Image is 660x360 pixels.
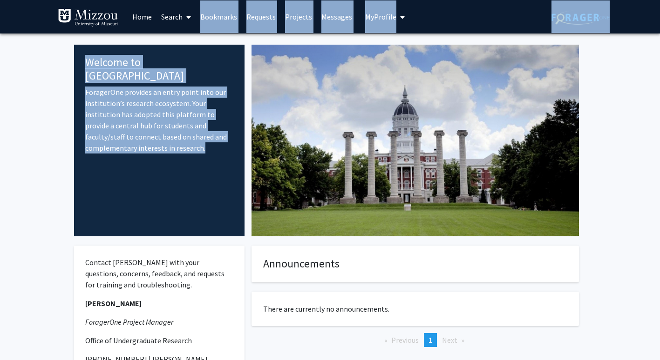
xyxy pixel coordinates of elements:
a: Home [128,0,156,33]
a: Messages [317,0,357,33]
iframe: Chat [7,318,40,353]
img: University of Missouri Logo [58,8,118,27]
span: Previous [391,335,419,345]
a: Search [156,0,196,33]
a: Projects [280,0,317,33]
p: Contact [PERSON_NAME] with your questions, concerns, feedback, and requests for training and trou... [85,257,234,290]
p: Office of Undergraduate Research [85,335,234,346]
ul: Pagination [252,333,579,347]
p: There are currently no announcements. [263,303,567,314]
a: Bookmarks [196,0,242,33]
em: ForagerOne Project Manager [85,317,173,327]
span: Next [442,335,457,345]
img: ForagerOne Logo [551,10,610,25]
span: 1 [429,335,432,345]
a: Requests [242,0,280,33]
span: My Profile [365,12,396,21]
img: Cover Image [252,45,579,236]
h4: Welcome to [GEOGRAPHIC_DATA] [85,56,234,83]
h4: Announcements [263,257,567,271]
p: ForagerOne provides an entry point into our institution’s research ecosystem. Your institution ha... [85,87,234,153]
strong: [PERSON_NAME] [85,299,142,308]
